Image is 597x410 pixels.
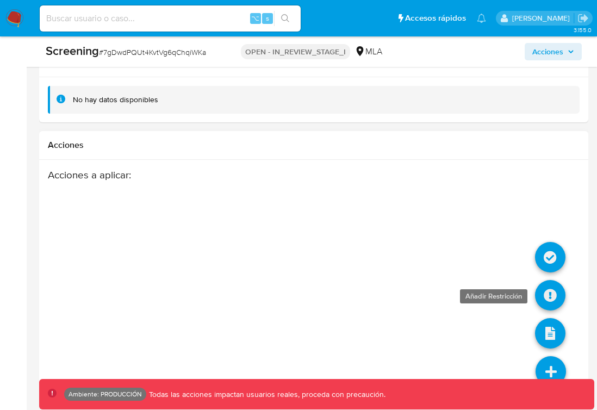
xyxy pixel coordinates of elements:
span: Accesos rápidos [405,13,466,24]
span: ⌥ [251,13,259,23]
button: search-icon [274,11,296,26]
b: Screening [46,42,99,59]
span: # 7gDwdPQUt4KvtVg6qChqiWKa [99,47,206,58]
h2: Usuarios Asociados [48,57,580,68]
div: MLA [355,46,382,58]
p: Ambiente: PRODUCCIÓN [69,392,142,396]
p: OPEN - IN_REVIEW_STAGE_I [241,44,350,59]
span: Acciones [532,43,563,60]
p: Todas las acciones impactan usuarios reales, proceda con precaución. [146,389,385,400]
h2: Acciones [48,140,580,151]
input: Buscar usuario o caso... [40,11,301,26]
span: s [266,13,269,23]
a: Salir [577,13,589,24]
button: Acciones [525,43,582,60]
span: 3.155.0 [574,26,592,34]
a: Notificaciones [477,14,486,23]
h3: Acciones a aplicar : [48,169,521,181]
p: joaquin.dolcemascolo@mercadolibre.com [512,13,574,23]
